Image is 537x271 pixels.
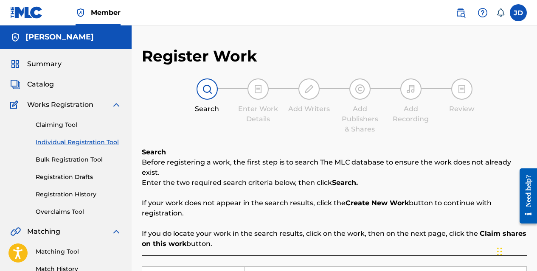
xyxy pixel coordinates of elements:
[452,4,469,21] a: Public Search
[142,229,527,249] p: If you do locate your work in the search results, click on the work, then on the next page, click...
[186,104,228,114] div: Search
[10,226,21,237] img: Matching
[10,6,43,19] img: MLC Logo
[497,239,502,264] div: Drag
[495,230,537,271] iframe: Chat Widget
[406,84,416,94] img: step indicator icon for Add Recording
[36,247,121,256] a: Matching Tool
[513,162,537,230] iframe: Resource Center
[10,32,20,42] img: Accounts
[355,84,365,94] img: step indicator icon for Add Publishers & Shares
[142,178,527,188] p: Enter the two required search criteria below, then click
[25,32,94,42] h5: Jostin Kyle Dorsainvil
[76,8,86,18] img: Top Rightsholder
[332,179,358,187] strong: Search.
[27,59,62,69] span: Summary
[346,199,409,207] strong: Create New Work
[10,59,62,69] a: SummarySummary
[142,148,166,156] b: Search
[253,84,263,94] img: step indicator icon for Enter Work Details
[36,207,121,216] a: Overclaims Tool
[339,104,381,134] div: Add Publishers & Shares
[36,190,121,199] a: Registration History
[91,8,121,17] span: Member
[36,138,121,147] a: Individual Registration Tool
[304,84,314,94] img: step indicator icon for Add Writers
[457,84,467,94] img: step indicator icon for Review
[27,79,54,89] span: Catalog
[441,104,483,114] div: Review
[474,4,491,21] div: Help
[10,79,20,89] img: Catalog
[237,104,279,124] div: Enter Work Details
[10,100,21,110] img: Works Registration
[390,104,432,124] div: Add Recording
[142,157,527,178] p: Before registering a work, the first step is to search The MLC database to ensure the work does n...
[27,226,60,237] span: Matching
[142,47,257,66] h2: Register Work
[455,8,466,18] img: search
[36,173,121,182] a: Registration Drafts
[496,8,505,17] div: Notifications
[510,4,527,21] div: User Menu
[10,59,20,69] img: Summary
[202,84,212,94] img: step indicator icon for Search
[10,79,54,89] a: CatalogCatalog
[111,226,121,237] img: expand
[111,100,121,110] img: expand
[36,120,121,129] a: Claiming Tool
[288,104,330,114] div: Add Writers
[36,155,121,164] a: Bulk Registration Tool
[27,100,93,110] span: Works Registration
[142,198,527,218] p: If your work does not appear in the search results, click the button to continue with registration.
[478,8,488,18] img: help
